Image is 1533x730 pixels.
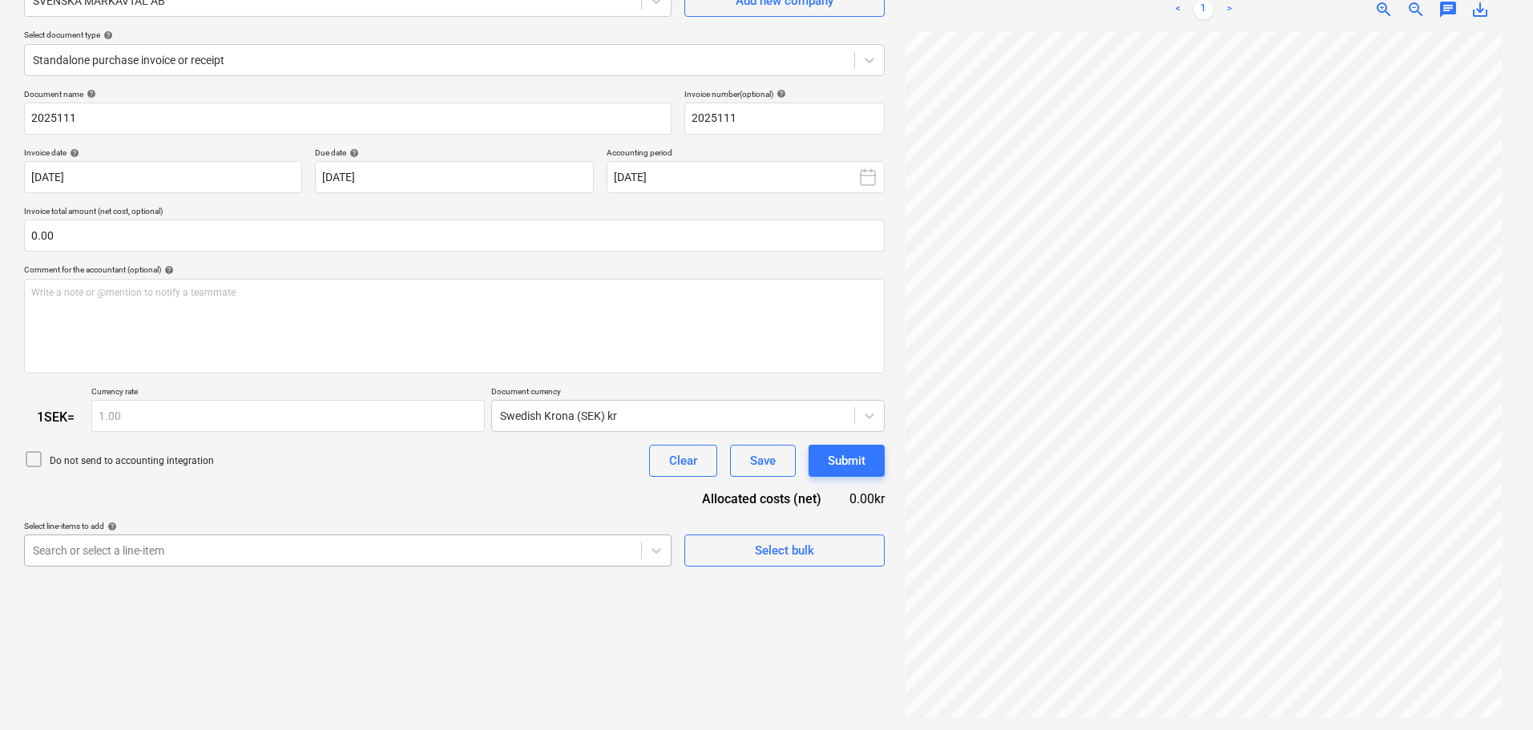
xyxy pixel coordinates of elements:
[828,450,865,471] div: Submit
[24,103,672,135] input: Document name
[67,148,79,158] span: help
[104,522,117,531] span: help
[750,450,776,471] div: Save
[24,521,672,531] div: Select line-items to add
[684,534,885,567] button: Select bulk
[24,161,302,193] input: Invoice date not specified
[83,89,96,99] span: help
[24,409,91,425] div: 1 SEK =
[1453,653,1533,730] iframe: Chat Widget
[161,265,174,275] span: help
[676,490,847,508] div: Allocated costs (net)
[24,206,885,220] p: Invoice total amount (net cost, optional)
[24,147,302,158] div: Invoice date
[684,103,885,135] input: Invoice number
[847,490,885,508] div: 0.00kr
[649,445,717,477] button: Clear
[755,540,814,561] div: Select bulk
[809,445,885,477] button: Submit
[607,161,885,193] button: [DATE]
[684,89,885,99] div: Invoice number (optional)
[607,147,885,161] p: Accounting period
[315,161,593,193] input: Due date not specified
[24,30,885,40] div: Select document type
[773,89,786,99] span: help
[346,148,359,158] span: help
[24,264,885,275] div: Comment for the accountant (optional)
[669,450,697,471] div: Clear
[24,220,885,252] input: Invoice total amount (net cost, optional)
[50,454,214,468] p: Do not send to accounting integration
[315,147,593,158] div: Due date
[491,386,885,400] p: Document currency
[24,89,672,99] div: Document name
[100,30,113,40] span: help
[91,386,485,400] p: Currency rate
[730,445,796,477] button: Save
